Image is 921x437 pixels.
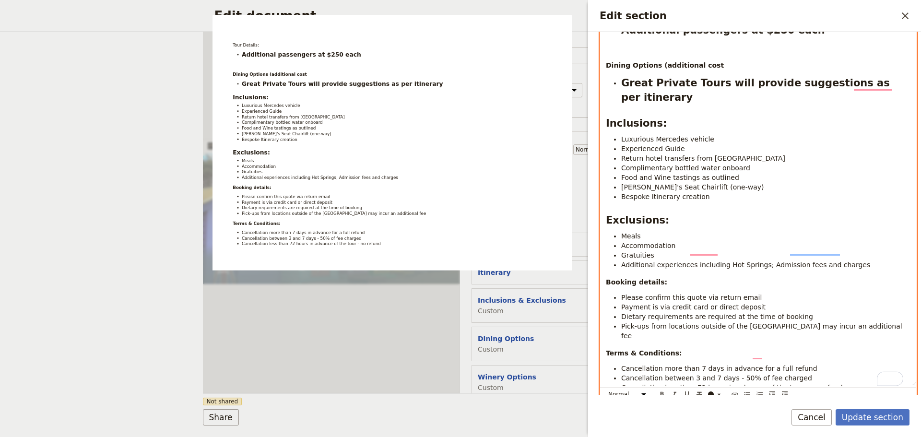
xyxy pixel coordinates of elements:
span: Great Private Tours will provide suggestions as per itinerary [621,77,893,103]
span: Food and Wine tastings as outlined [621,174,739,181]
span: Additional experiences including Hot Springs; Admission fees and charges [621,261,870,269]
span: Meals [621,232,640,240]
button: Close drawer [897,8,913,24]
span: Return hotel transfers from [GEOGRAPHIC_DATA] [621,154,785,162]
span: Pick-ups from locations outside of the [GEOGRAPHIC_DATA] may incur an additional fee [621,322,904,340]
h2: Edit section [600,9,897,23]
a: Inclusions & Exclusions [327,10,404,22]
a: Itinerary [291,10,319,22]
button: Share [203,409,239,425]
button: Cancel [791,409,832,425]
button: Format underline [682,389,692,400]
span: Not shared [203,398,242,405]
a: bookings@greatprivatetours.com.au [572,8,588,24]
div: To enrich screen reader interactions, please activate Accessibility in Grammarly extension settings [600,4,916,386]
button: Format bold [657,389,667,400]
span: Payment is via credit card or direct deposit [621,303,766,311]
strong: Booking details: [606,278,667,286]
div: ​ [707,390,726,398]
img: Great Private Tours logo [12,6,95,23]
button: Insert link [730,389,740,400]
span: Custom [478,383,536,392]
span: Bespoke Itinerary creation [621,193,710,201]
button: Format strikethrough [694,389,705,400]
span: Experienced Guide [621,145,685,153]
span: Cancellation between 3 and 7 days - 50% of fee charged [621,374,812,382]
button: ​ [706,389,725,400]
span: Dietary requirements are required at the time of booking [621,313,813,320]
button: Increase indent [767,389,778,400]
button: Format italic [669,389,680,400]
button: Download pdf [590,8,606,24]
span: Gratuities [621,251,654,259]
a: +61 430 279 438 [554,8,570,24]
span: Cancellation less than 72 hours in advance of the tour - no refund [621,384,843,391]
span: Complimentary bottled water onboard [621,164,750,172]
strong: Terms & Conditions: [606,349,682,357]
button: Bulleted list [742,389,753,400]
button: Winery Options [478,372,536,382]
span: Please confirm this quote via return email [621,294,762,301]
span: Cancellation more than 7 days in advance for a full refund [621,365,817,372]
strong: Dining Options (additional cost [606,61,724,69]
a: Cover page [244,10,283,22]
button: Update section [836,409,909,425]
strong: Inclusions: [606,118,667,129]
span: [PERSON_NAME]'s Seat Chairlift (one-way) [621,183,764,191]
span: Accommodation [621,242,675,249]
span: Luxurious Mercedes vehicle [621,135,714,143]
select: size [573,144,609,155]
h2: Edit document [214,9,693,23]
button: Numbered list [755,389,765,400]
h1: [GEOGRAPHIC_DATA] Indulgence [35,282,491,309]
span: [DATE] [35,309,62,320]
button: Decrease indent [779,389,790,400]
strong: Exclusions: [606,214,669,226]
